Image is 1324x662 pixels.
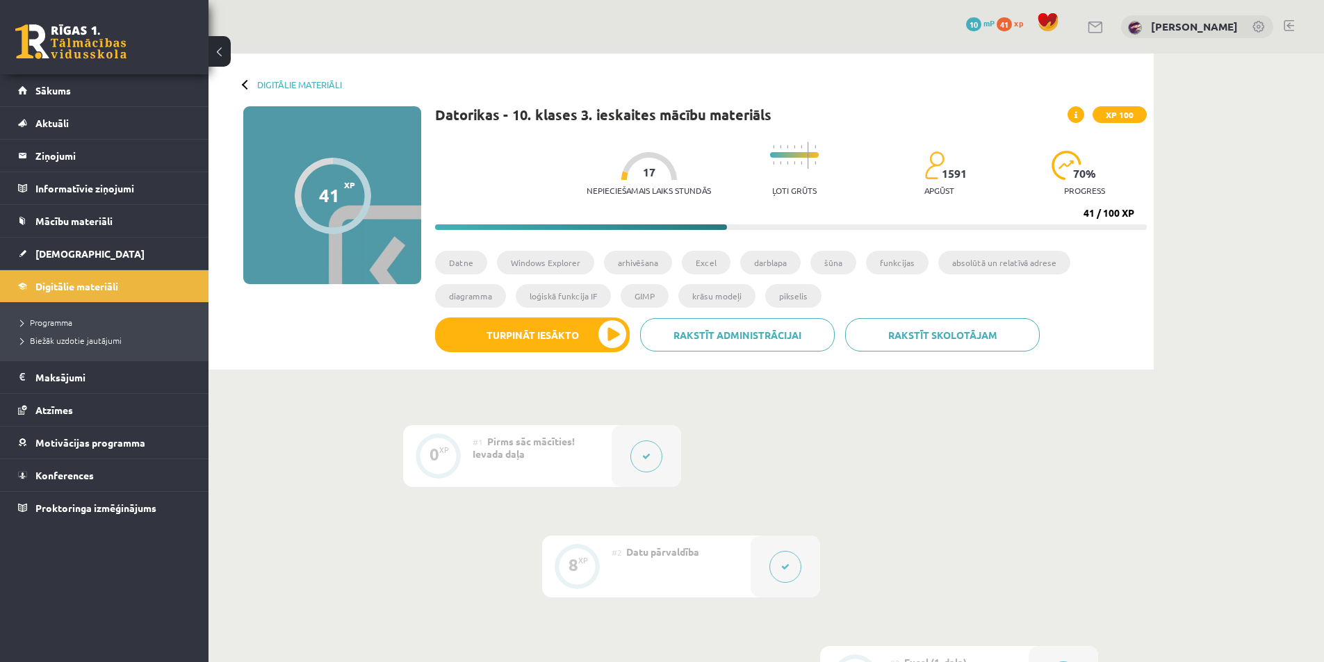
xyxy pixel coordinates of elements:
p: apgūst [924,185,954,195]
a: Rakstīt skolotājam [845,318,1040,351]
li: arhivēšana [604,251,672,274]
img: Nikola Viljanta Nagle [1128,21,1142,35]
img: icon-short-line-57e1e144782c952c97e751825c79c345078a6d821885a25fce030b3d8c18986b.svg [801,161,802,165]
legend: Informatīvie ziņojumi [35,172,191,204]
span: Mācību materiāli [35,215,113,227]
a: Sākums [18,74,191,106]
legend: Ziņojumi [35,140,191,172]
li: funkcijas [866,251,929,274]
img: icon-short-line-57e1e144782c952c97e751825c79c345078a6d821885a25fce030b3d8c18986b.svg [794,161,795,165]
span: Konferences [35,469,94,481]
img: icon-short-line-57e1e144782c952c97e751825c79c345078a6d821885a25fce030b3d8c18986b.svg [815,145,816,149]
span: xp [1014,17,1023,28]
span: mP [983,17,995,28]
img: icon-short-line-57e1e144782c952c97e751825c79c345078a6d821885a25fce030b3d8c18986b.svg [794,145,795,149]
a: Mācību materiāli [18,205,191,237]
a: Aktuāli [18,107,191,139]
a: Motivācijas programma [18,427,191,458]
a: Rakstīt administrācijai [640,318,835,351]
span: 17 [643,166,655,179]
div: XP [578,556,588,564]
li: pikselis [765,284,822,308]
img: icon-long-line-d9ea69661e0d244f92f715978eff75569469978d946b2353a9bb055b3ed8787d.svg [808,142,809,169]
span: Atzīmes [35,404,73,416]
span: 41 [997,17,1012,31]
a: Proktoringa izmēģinājums [18,492,191,524]
span: 70 % [1073,167,1097,180]
li: GIMP [621,284,669,308]
a: Digitālie materiāli [257,79,342,90]
span: 1591 [942,167,967,180]
span: Sākums [35,84,71,97]
span: Motivācijas programma [35,436,145,449]
div: 41 [319,185,340,206]
li: Datne [435,251,487,274]
a: [PERSON_NAME] [1151,19,1238,33]
span: Biežāk uzdotie jautājumi [21,335,122,346]
a: 10 mP [966,17,995,28]
li: šūna [810,251,856,274]
img: icon-short-line-57e1e144782c952c97e751825c79c345078a6d821885a25fce030b3d8c18986b.svg [773,161,774,165]
a: Rīgas 1. Tālmācības vidusskola [15,24,126,59]
a: Digitālie materiāli [18,270,191,302]
div: XP [439,446,449,454]
a: [DEMOGRAPHIC_DATA] [18,238,191,270]
div: 0 [430,448,439,461]
img: icon-short-line-57e1e144782c952c97e751825c79c345078a6d821885a25fce030b3d8c18986b.svg [773,145,774,149]
span: Proktoringa izmēģinājums [35,502,156,514]
span: XP [344,180,355,190]
li: Excel [682,251,730,274]
img: icon-short-line-57e1e144782c952c97e751825c79c345078a6d821885a25fce030b3d8c18986b.svg [780,161,781,165]
li: Windows Explorer [497,251,594,274]
span: #1 [473,436,483,447]
li: loģiskā funkcija IF [516,284,611,308]
img: students-c634bb4e5e11cddfef0936a35e636f08e4e9abd3cc4e673bd6f9a4125e45ecb1.svg [924,151,945,180]
div: 8 [569,558,578,571]
img: icon-progress-161ccf0a02000e728c5f80fcf4c31c7af3da0e1684b2b1d7c360e028c24a22f1.svg [1052,151,1081,180]
li: darblapa [740,251,801,274]
span: 10 [966,17,981,31]
img: icon-short-line-57e1e144782c952c97e751825c79c345078a6d821885a25fce030b3d8c18986b.svg [787,161,788,165]
img: icon-short-line-57e1e144782c952c97e751825c79c345078a6d821885a25fce030b3d8c18986b.svg [801,145,802,149]
img: icon-short-line-57e1e144782c952c97e751825c79c345078a6d821885a25fce030b3d8c18986b.svg [815,161,816,165]
span: Programma [21,317,72,328]
span: Digitālie materiāli [35,280,118,292]
span: Datu pārvaldība [626,545,699,558]
a: Biežāk uzdotie jautājumi [21,334,195,347]
p: progress [1064,185,1105,195]
a: 41 xp [997,17,1030,28]
a: Atzīmes [18,394,191,426]
li: krāsu modeļi [678,284,755,308]
a: Ziņojumi [18,140,191,172]
a: Konferences [18,459,191,491]
span: [DEMOGRAPHIC_DATA] [35,247,145,260]
span: XP 100 [1093,106,1147,123]
li: diagramma [435,284,506,308]
img: icon-short-line-57e1e144782c952c97e751825c79c345078a6d821885a25fce030b3d8c18986b.svg [780,145,781,149]
button: Turpināt iesākto [435,317,630,352]
legend: Maksājumi [35,361,191,393]
a: Informatīvie ziņojumi [18,172,191,204]
li: absolūtā un relatīvā adrese [938,251,1070,274]
img: icon-short-line-57e1e144782c952c97e751825c79c345078a6d821885a25fce030b3d8c18986b.svg [787,145,788,149]
a: Programma [21,316,195,329]
span: #2 [612,547,622,558]
span: Pirms sāc mācīties! Ievada daļa [473,435,575,460]
p: Ļoti grūts [772,185,817,195]
a: Maksājumi [18,361,191,393]
span: Aktuāli [35,117,69,129]
p: Nepieciešamais laiks stundās [587,185,711,195]
h1: Datorikas - 10. klases 3. ieskaites mācību materiāls [435,106,771,123]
